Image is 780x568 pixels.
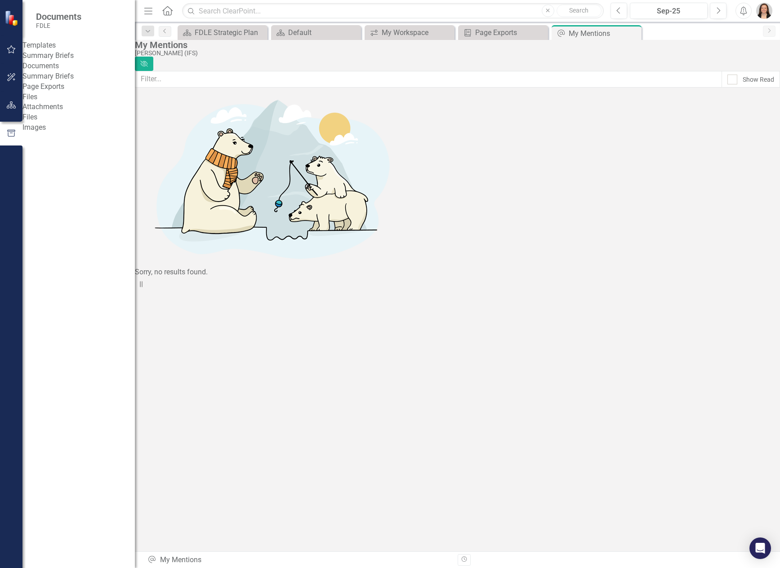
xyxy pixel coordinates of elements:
[182,3,603,19] input: Search ClearPoint...
[4,10,20,26] img: ClearPoint Strategy
[630,3,708,19] button: Sep-25
[460,27,546,38] a: Page Exports
[743,75,774,84] div: Show Read
[22,102,135,112] a: Attachments
[749,537,771,559] div: Open Intercom Messenger
[36,11,81,22] span: Documents
[22,112,135,123] a: Files
[22,92,135,102] div: Files
[273,27,359,38] a: Default
[22,61,135,71] div: Documents
[367,27,452,38] a: My Workspace
[180,27,265,38] a: FDLE Strategic Plan
[195,27,265,38] div: FDLE Strategic Plan
[36,22,81,29] small: FDLE
[147,555,451,565] div: My Mentions
[288,27,359,38] div: Default
[135,40,776,50] div: My Mentions
[569,7,588,14] span: Search
[22,71,135,82] a: Summary Briefs
[22,40,135,51] div: Templates
[22,51,135,61] a: Summary Briefs
[633,6,705,17] div: Sep-25
[475,27,546,38] div: Page Exports
[22,82,135,92] a: Page Exports
[756,3,772,19] img: Erica Elliott
[382,27,452,38] div: My Workspace
[135,50,776,57] div: [PERSON_NAME] (IFS)
[22,123,135,133] a: Images
[135,267,780,277] div: Sorry, no results found.
[569,28,639,39] div: My Mentions
[557,4,602,17] button: Search
[135,71,722,88] input: Filter...
[135,88,405,267] img: No results found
